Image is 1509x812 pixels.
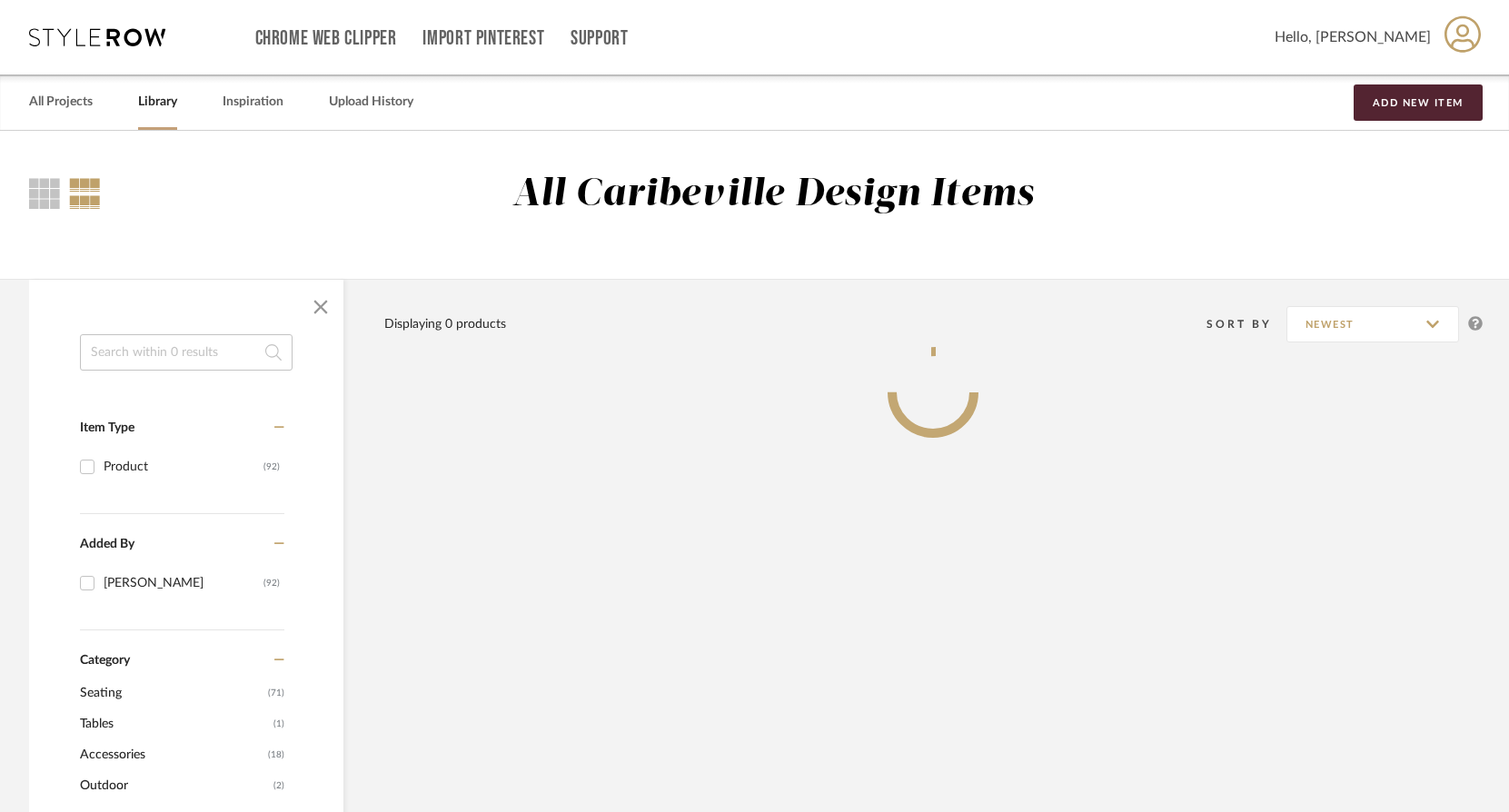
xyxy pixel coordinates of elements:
span: Tables [80,708,269,739]
span: Seating [80,678,263,708]
div: (92) [263,452,280,481]
a: Library [138,90,177,114]
span: Accessories [80,739,263,770]
span: (2) [273,771,284,800]
span: Category [80,653,130,668]
span: (71) [268,678,284,708]
span: Outdoor [80,770,269,801]
a: Inspiration [223,90,283,114]
button: Close [303,289,339,325]
input: Search within 0 results [80,334,293,371]
button: Add New Item [1354,84,1483,121]
a: Import Pinterest [422,31,544,46]
div: Displaying 0 products [384,314,506,334]
div: Sort By [1206,315,1286,333]
span: (1) [273,709,284,738]
a: Upload History [329,90,413,114]
a: All Projects [29,90,93,114]
span: (18) [268,740,284,769]
div: [PERSON_NAME] [104,569,263,598]
a: Chrome Web Clipper [255,31,397,46]
span: Added By [80,538,134,550]
span: Hello, [PERSON_NAME] [1275,26,1431,48]
div: Product [104,452,263,481]
span: Item Type [80,421,134,434]
div: (92) [263,569,280,598]
div: All Caribeville Design Items [512,172,1035,218]
a: Support [571,31,628,46]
